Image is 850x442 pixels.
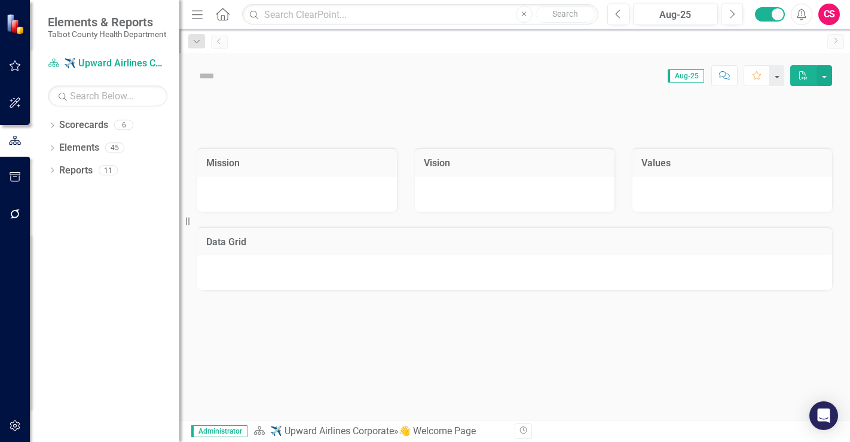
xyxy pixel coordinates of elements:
[48,29,166,39] small: Talbot County Health Department
[59,164,93,178] a: Reports
[242,4,598,25] input: Search ClearPoint...
[552,9,578,19] span: Search
[48,15,166,29] span: Elements & Reports
[641,158,823,169] h3: Values
[59,141,99,155] a: Elements
[59,118,108,132] a: Scorecards
[253,425,506,438] div: »
[191,425,247,437] span: Administrator
[206,237,823,248] h3: Data Grid
[633,4,718,25] button: Aug-25
[424,158,606,169] h3: Vision
[809,401,838,430] div: Open Intercom Messenger
[668,69,704,83] span: Aug-25
[399,425,476,437] div: 👋 Welcome Page
[818,4,840,25] button: CS
[6,14,27,35] img: ClearPoint Strategy
[197,66,216,86] img: Not Defined
[637,8,714,22] div: Aug-25
[270,425,394,437] a: ✈️ Upward Airlines Corporate
[114,120,133,130] div: 6
[48,86,167,106] input: Search Below...
[206,158,388,169] h3: Mission
[105,143,124,153] div: 45
[536,6,595,23] button: Search
[48,57,167,71] a: ✈️ Upward Airlines Corporate
[99,165,118,175] div: 11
